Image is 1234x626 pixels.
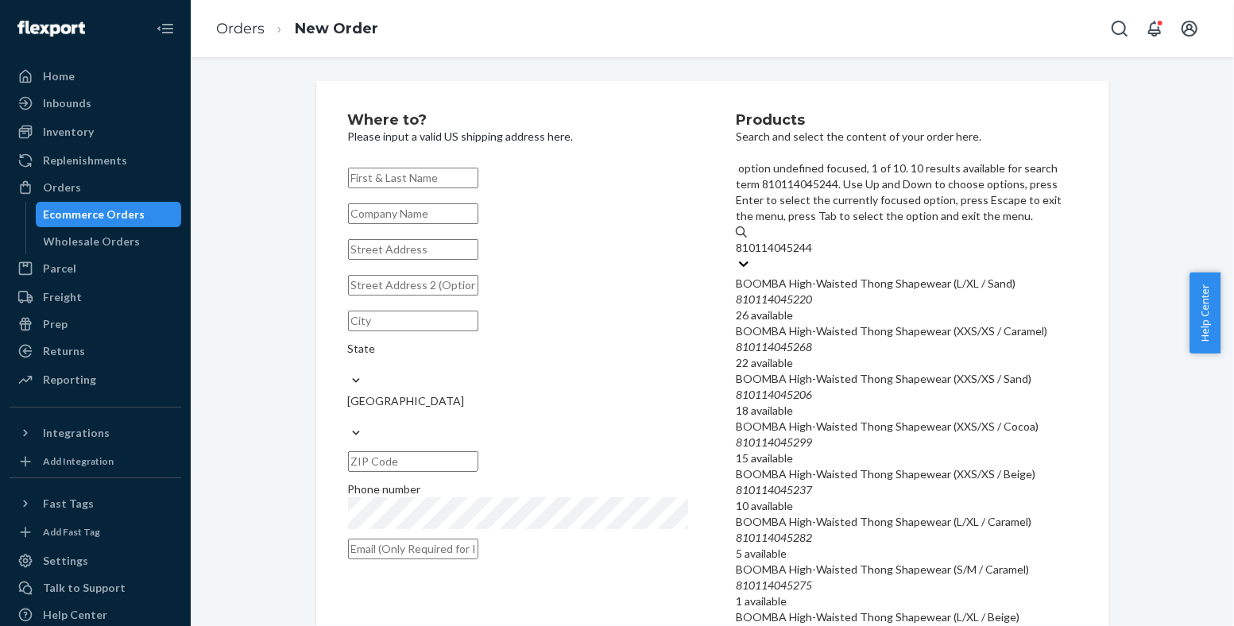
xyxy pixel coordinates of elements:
a: Home [10,64,181,89]
span: 18 available [736,404,793,417]
div: Ecommerce Orders [44,207,145,222]
input: Email (Only Required for International) [348,539,478,559]
input: First & Last Name [348,168,478,188]
input: Street Address [348,239,478,260]
div: Add Integration [43,454,114,468]
span: 22 available [736,356,793,369]
div: Home [43,68,75,84]
div: BOOMBA High-Waisted Thong Shapewear (L/XL / Sand) [736,276,1077,292]
div: Wholesale Orders [44,234,141,249]
a: Replenishments [10,148,181,173]
em: 810114045237 [736,483,812,497]
a: Inventory [10,119,181,145]
div: State [348,341,689,357]
div: Inventory [43,124,94,140]
input: Company Name [348,203,478,224]
div: Returns [43,343,85,359]
a: Prep [10,311,181,337]
div: Fast Tags [43,496,94,512]
a: Parcel [10,256,181,281]
img: Flexport logo [17,21,85,37]
a: Talk to Support [10,575,181,601]
div: BOOMBA High-Waisted Thong Shapewear (L/XL / Caramel) [736,514,1077,530]
a: Orders [216,20,265,37]
div: BOOMBA High-Waisted Thong Shapewear (XXS/XS / Caramel) [736,323,1077,339]
input: ZIP Code [348,451,478,472]
ol: breadcrumbs [203,6,391,52]
a: Reporting [10,367,181,392]
a: Settings [10,548,181,574]
span: 5 available [736,547,787,560]
em: 810114045206 [736,388,812,401]
button: Open Search Box [1104,13,1135,44]
div: BOOMBA High-Waisted Thong Shapewear (XXS/XS / Cocoa) [736,419,1077,435]
div: Add Fast Tag [43,525,100,539]
input: option undefined focused, 1 of 10. 10 results available for search term 810114045244. Use Up and ... [736,240,814,256]
div: Talk to Support [43,580,126,596]
div: Help Center [43,607,107,623]
input: State [348,357,350,373]
em: 810114045299 [736,435,812,449]
div: [GEOGRAPHIC_DATA] [348,393,689,409]
button: Help Center [1190,272,1220,354]
p: Search and select the content of your order here. [736,129,1077,145]
div: Inbounds [43,95,91,111]
a: Add Fast Tag [10,523,181,542]
div: Reporting [43,372,96,388]
p: option undefined focused, 1 of 10. 10 results available for search term 810114045244. Use Up and ... [736,160,1077,224]
div: Orders [43,180,81,195]
div: Parcel [43,261,76,276]
div: Replenishments [43,153,127,168]
em: 810114045220 [736,292,812,306]
button: Close Navigation [149,13,181,44]
div: BOOMBA High-Waisted Thong Shapewear (L/XL / Beige) [736,609,1077,625]
span: 26 available [736,308,793,322]
div: Settings [43,553,88,569]
span: 15 available [736,451,793,465]
a: New Order [295,20,378,37]
em: 810114045282 [736,531,812,544]
input: [GEOGRAPHIC_DATA] [348,409,350,425]
a: Add Integration [10,452,181,471]
em: 810114045268 [736,340,812,354]
div: Freight [43,289,82,305]
div: BOOMBA High-Waisted Thong Shapewear (S/M / Caramel) [736,562,1077,578]
a: Inbounds [10,91,181,116]
button: Open notifications [1139,13,1170,44]
button: Integrations [10,420,181,446]
button: Open account menu [1174,13,1205,44]
a: Orders [10,175,181,200]
a: Freight [10,284,181,310]
div: Integrations [43,425,110,441]
h2: Where to? [348,113,689,129]
div: BOOMBA High-Waisted Thong Shapewear (XXS/XS / Sand) [736,371,1077,387]
span: Phone number [348,482,421,496]
div: Prep [43,316,68,332]
a: Ecommerce Orders [36,202,182,227]
span: 1 available [736,594,787,608]
a: Returns [10,338,181,364]
div: BOOMBA High-Waisted Thong Shapewear (XXS/XS / Beige) [736,466,1077,482]
em: 810114045275 [736,578,812,592]
h2: Products [736,113,1077,129]
input: City [348,311,478,331]
input: Street Address 2 (Optional) [348,275,478,296]
button: Fast Tags [10,491,181,516]
span: 10 available [736,499,793,512]
a: Wholesale Orders [36,229,182,254]
p: Please input a valid US shipping address here. [348,129,689,145]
